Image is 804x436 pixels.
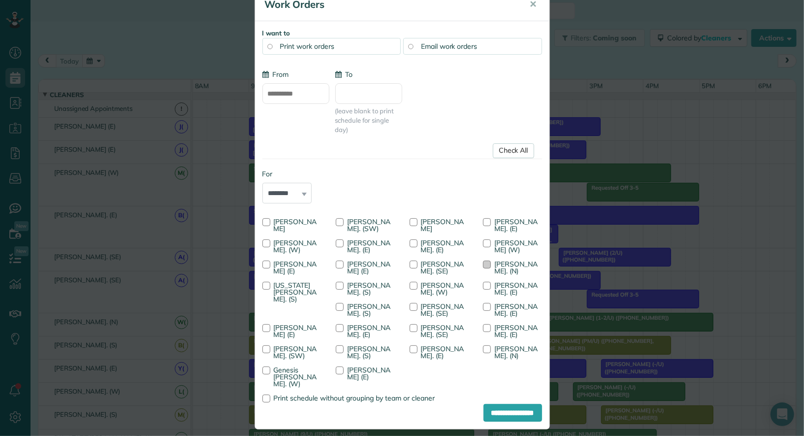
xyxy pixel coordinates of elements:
span: [PERSON_NAME] [274,217,317,233]
span: [PERSON_NAME]. (SW) [347,217,390,233]
a: Check All [493,143,534,158]
span: Print schedule without grouping by team or cleaner [274,394,435,402]
span: [PERSON_NAME]. (N) [494,260,538,275]
span: [PERSON_NAME]. (SE) [421,323,464,339]
input: Print work orders [267,44,272,49]
label: To [335,69,353,79]
span: [PERSON_NAME] (E) [274,323,317,339]
span: [PERSON_NAME]. (S) [347,302,390,318]
span: [PERSON_NAME] (W) [494,238,538,254]
span: [PERSON_NAME]. (E) [421,344,464,360]
span: [PERSON_NAME]. (SW) [274,344,317,360]
span: [PERSON_NAME]. (N) [494,344,538,360]
span: Email work orders [421,42,477,51]
span: [PERSON_NAME]. (E) [494,302,538,318]
label: For [262,169,312,179]
span: [PERSON_NAME]. (E) [347,238,390,254]
span: [PERSON_NAME] (E) [347,366,390,381]
span: [PERSON_NAME] (E) [274,260,317,275]
span: [PERSON_NAME] (E) [347,260,390,275]
span: [PERSON_NAME]. (E) [494,217,538,233]
span: [PERSON_NAME] [421,217,464,233]
span: [US_STATE][PERSON_NAME]. (S) [274,281,317,303]
span: Genesis [PERSON_NAME]. (W) [274,366,317,388]
span: [PERSON_NAME]. (W) [421,281,464,297]
span: [PERSON_NAME]. (E) [494,323,538,339]
span: [PERSON_NAME]. (SE) [421,260,464,275]
span: [PERSON_NAME]. (S) [347,344,390,360]
span: [PERSON_NAME]. (E) [494,281,538,297]
input: Email work orders [408,44,413,49]
span: (leave blank to print schedule for single day) [335,106,402,134]
span: [PERSON_NAME]. (E) [347,323,390,339]
span: [PERSON_NAME]. (S) [347,281,390,297]
span: [PERSON_NAME]. (E) [421,238,464,254]
span: [PERSON_NAME]. (SE) [421,302,464,318]
span: Print work orders [280,42,334,51]
span: [PERSON_NAME]. (W) [274,238,317,254]
label: From [262,69,289,79]
strong: I want to [262,29,290,37]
